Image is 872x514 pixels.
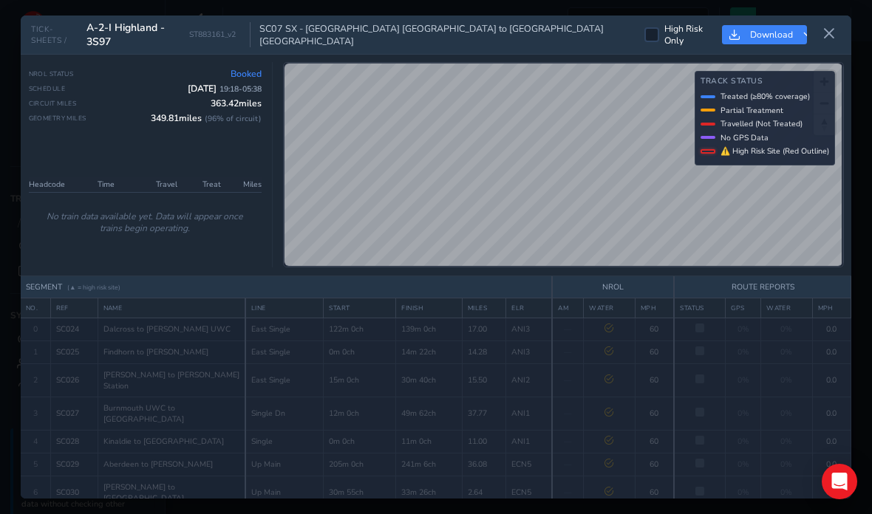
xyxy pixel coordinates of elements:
[182,177,225,193] th: Treat
[103,436,224,447] span: Kinaldie to [GEOGRAPHIC_DATA]
[635,298,674,318] th: MPH
[635,453,674,476] td: 60
[780,436,792,447] span: 0%
[584,298,635,318] th: WATER
[564,346,572,357] span: —
[29,192,262,252] td: No train data available yet. Data will appear once trains begin operating.
[674,276,851,298] th: ROUTE REPORTS
[721,105,783,116] span: Partial Treatment
[564,459,572,470] span: —
[812,430,851,453] td: 0.0
[396,453,462,476] td: 241m 6ch
[324,430,396,453] td: 0m 0ch
[812,453,851,476] td: 0.0
[506,340,553,363] td: ANI3
[738,459,749,470] span: 0%
[324,453,396,476] td: 205m 0ch
[245,340,324,363] td: East Single
[726,298,761,318] th: GPS
[635,430,674,453] td: 60
[721,91,810,102] span: Treated (≥80% coverage)
[564,323,572,335] span: —
[506,298,553,318] th: ELR
[103,402,240,425] span: Burnmouth UWC to [GEOGRAPHIC_DATA]
[738,408,749,419] span: 0%
[462,397,505,430] td: 37.77
[812,298,851,318] th: MPH
[812,318,851,340] td: 0.0
[552,276,674,298] th: NROL
[396,340,462,363] td: 14m 22ch
[225,177,262,193] th: Miles
[462,298,505,318] th: MILES
[701,77,829,86] h4: Track Status
[506,397,553,430] td: ANI1
[822,464,857,499] div: Open Intercom Messenger
[564,408,572,419] span: —
[324,363,396,397] td: 15m 0ch
[324,397,396,430] td: 12m 0ch
[245,298,324,318] th: LINE
[552,298,583,318] th: AM
[674,298,725,318] th: STATUS
[721,145,829,157] span: ⚠ High Risk Site (Red Outline)
[738,374,749,385] span: 0%
[506,363,553,397] td: ANI2
[324,298,396,318] th: START
[396,397,462,430] td: 49m 62ch
[396,430,462,453] td: 11m 0ch
[245,363,324,397] td: East Single
[635,318,674,340] td: 60
[103,346,208,357] span: Findhorn to [PERSON_NAME]
[324,340,396,363] td: 0m 0ch
[780,408,792,419] span: 0%
[396,363,462,397] td: 30m 40ch
[738,346,749,357] span: 0%
[245,453,324,476] td: Up Main
[780,346,792,357] span: 0%
[324,318,396,340] td: 122m 0ch
[721,118,803,129] span: Travelled (Not Treated)
[462,453,505,476] td: 36.08
[103,459,213,470] span: Aberdeen to [PERSON_NAME]
[506,453,553,476] td: ECN5
[564,436,572,447] span: —
[103,369,240,391] span: [PERSON_NAME] to [PERSON_NAME] Station
[780,374,792,385] span: 0%
[812,397,851,430] td: 0.0
[506,430,553,453] td: ANI1
[285,64,842,266] canvas: Map
[738,323,749,335] span: 0%
[205,113,262,124] span: ( 96 % of circuit)
[396,298,462,318] th: FINISH
[635,340,674,363] td: 60
[245,430,324,453] td: Single
[219,83,262,95] span: 19:18 - 05:38
[188,83,262,95] span: [DATE]
[151,112,262,124] span: 349.81 miles
[812,363,851,397] td: 0.0
[462,363,505,397] td: 15.50
[738,436,749,447] span: 0%
[462,340,505,363] td: 14.28
[396,318,462,340] td: 139m 0ch
[98,298,245,318] th: NAME
[761,298,812,318] th: WATER
[812,340,851,363] td: 0.0
[211,97,262,109] span: 363.42 miles
[462,430,505,453] td: 11.00
[635,363,674,397] td: 60
[780,323,792,335] span: 0%
[635,397,674,430] td: 60
[721,132,769,143] span: No GPS Data
[462,318,505,340] td: 17.00
[506,318,553,340] td: ANI3
[245,397,324,430] td: Single Dn
[564,374,572,385] span: —
[780,459,792,470] span: 0%
[21,276,552,298] th: SEGMENT
[103,323,231,335] span: Dalcross to [PERSON_NAME] UWC
[245,318,324,340] td: East Single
